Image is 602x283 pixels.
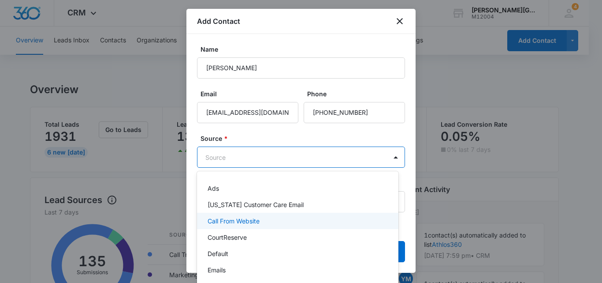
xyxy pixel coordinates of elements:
[208,216,260,226] p: Call From Website
[208,184,219,193] p: Ads
[208,233,247,242] p: CourtReserve
[208,265,226,275] p: Emails
[208,249,228,258] p: Default
[208,200,304,209] p: [US_STATE] Customer Care Email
